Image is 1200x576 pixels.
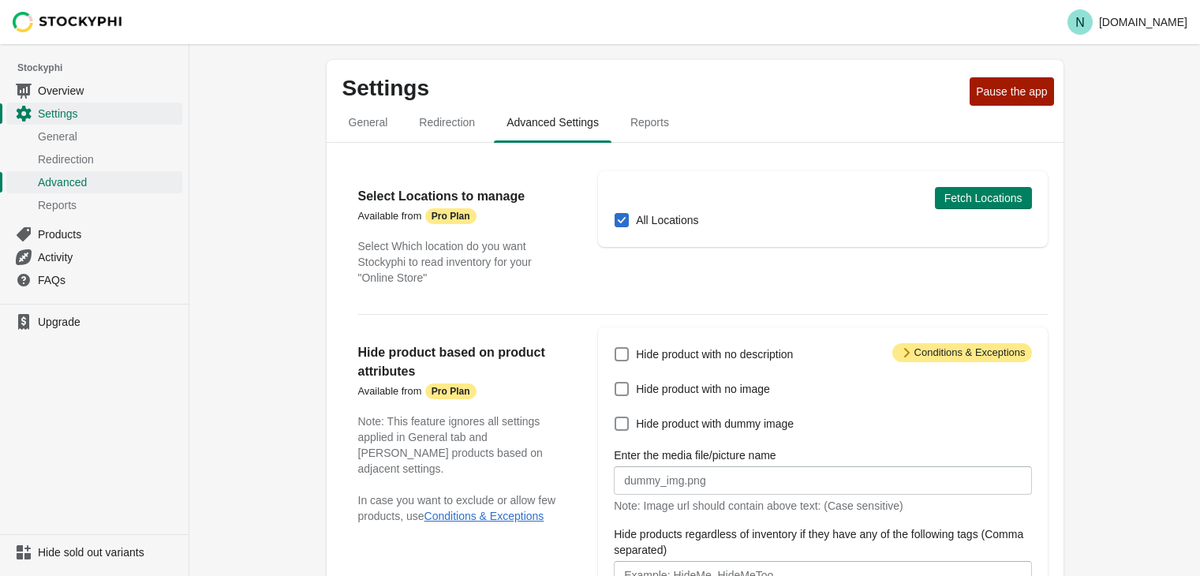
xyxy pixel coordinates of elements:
p: [DOMAIN_NAME] [1099,16,1187,28]
span: Products [38,226,179,242]
span: Avatar with initials N [1067,9,1093,35]
strong: Hide product based on product attributes [358,346,545,378]
span: Available from [358,385,422,397]
input: dummy_img.png [614,466,1031,495]
a: Upgrade [6,311,182,333]
strong: Select Locations to manage [358,189,525,203]
strong: Pro Plan [432,385,470,398]
p: In case you want to exclude or allow few products, use [358,492,567,524]
span: All Locations [636,212,698,228]
a: Hide sold out variants [6,541,182,563]
p: Select Which location do you want Stockyphi to read inventory for your "Online Store" [358,238,567,286]
button: general [333,102,404,143]
button: redirection [403,102,491,143]
span: Hide sold out variants [38,544,179,560]
span: Hide product with no description [636,346,793,362]
span: Upgrade [38,314,179,330]
button: Avatar with initials N[DOMAIN_NAME] [1061,6,1194,38]
button: Conditions & Exceptions [424,510,544,522]
h3: Note: This feature ignores all settings applied in General tab and [PERSON_NAME] products based o... [358,413,567,477]
span: Activity [38,249,179,265]
a: Activity [6,245,182,268]
a: Advanced [6,170,182,193]
label: Enter the media file/picture name [614,447,776,463]
span: Advanced Settings [494,108,611,137]
strong: Pro Plan [432,210,470,223]
span: Fetch Locations [944,192,1022,204]
span: Settings [38,106,179,122]
span: Hide product with no image [636,381,770,397]
button: reports [615,102,685,143]
span: Redirection [406,108,488,137]
label: Hide products regardless of inventory if they have any of the following tags (Comma separated) [614,526,1031,558]
a: Products [6,223,182,245]
span: Available from [358,210,422,222]
span: Advanced [38,174,179,190]
a: Reports [6,193,182,216]
button: Fetch Locations [935,187,1032,209]
span: General [38,129,179,144]
a: General [6,125,182,148]
button: Advanced settings [491,102,615,143]
span: Reports [38,197,179,213]
span: Hide product with dummy image [636,416,794,432]
span: Conditions & Exceptions [892,343,1032,362]
span: Reports [618,108,682,137]
img: Stockyphi [13,12,123,32]
a: Redirection [6,148,182,170]
div: Note: Image url should contain above text: (Case sensitive) [614,498,1031,514]
span: Redirection [38,151,179,167]
span: Overview [38,83,179,99]
button: Pause the app [970,77,1053,106]
a: Overview [6,79,182,102]
a: FAQs [6,268,182,291]
p: Settings [342,76,964,101]
span: Stockyphi [17,60,189,76]
span: Pause the app [976,85,1047,98]
span: FAQs [38,272,179,288]
span: General [336,108,401,137]
text: N [1075,16,1085,29]
a: Settings [6,102,182,125]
